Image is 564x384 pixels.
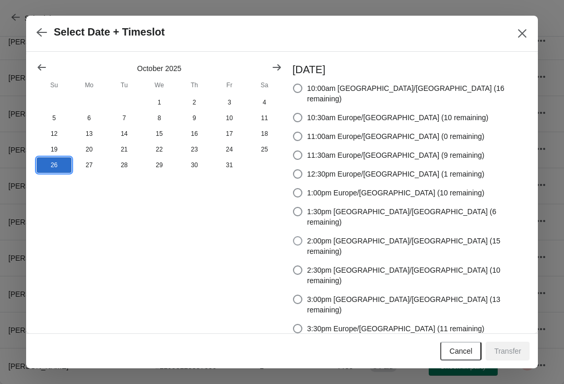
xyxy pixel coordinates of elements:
[247,126,282,142] button: Saturday October 18 2025
[307,83,527,104] span: 10:00am [GEOGRAPHIC_DATA]/[GEOGRAPHIC_DATA] (16 remaining)
[247,95,282,110] button: Saturday October 4 2025
[247,110,282,126] button: Saturday October 11 2025
[212,126,247,142] button: Friday October 17 2025
[307,323,485,334] span: 3:30pm Europe/[GEOGRAPHIC_DATA] (11 remaining)
[37,157,72,173] button: Sunday October 26 2025
[212,76,247,95] th: Friday
[307,150,485,160] span: 11:30am Europe/[GEOGRAPHIC_DATA] (9 remaining)
[107,126,142,142] button: Tuesday October 14 2025
[177,110,212,126] button: Thursday October 9 2025
[247,142,282,157] button: Saturday October 25 2025
[307,169,485,179] span: 12:30pm Europe/[GEOGRAPHIC_DATA] (1 remaining)
[142,110,177,126] button: Wednesday October 8 2025
[307,265,527,286] span: 2:30pm [GEOGRAPHIC_DATA]/[GEOGRAPHIC_DATA] (10 remaining)
[37,110,72,126] button: Sunday October 5 2025
[177,157,212,173] button: Thursday October 30 2025
[513,24,532,43] button: Close
[307,206,527,227] span: 1:30pm [GEOGRAPHIC_DATA]/[GEOGRAPHIC_DATA] (6 remaining)
[450,347,473,355] span: Cancel
[307,294,527,315] span: 3:00pm [GEOGRAPHIC_DATA]/[GEOGRAPHIC_DATA] (13 remaining)
[177,95,212,110] button: Thursday October 2 2025
[177,142,212,157] button: Thursday October 23 2025
[72,157,107,173] button: Monday October 27 2025
[72,126,107,142] button: Monday October 13 2025
[307,131,485,142] span: 11:00am Europe/[GEOGRAPHIC_DATA] (0 remaining)
[292,62,527,77] h3: [DATE]
[142,76,177,95] th: Wednesday
[107,76,142,95] th: Tuesday
[54,26,165,38] h2: Select Date + Timeslot
[307,112,488,123] span: 10:30am Europe/[GEOGRAPHIC_DATA] (10 remaining)
[72,142,107,157] button: Monday October 20 2025
[37,76,72,95] th: Sunday
[107,142,142,157] button: Tuesday October 21 2025
[177,126,212,142] button: Thursday October 16 2025
[307,188,485,198] span: 1:00pm Europe/[GEOGRAPHIC_DATA] (10 remaining)
[247,76,282,95] th: Saturday
[142,142,177,157] button: Wednesday October 22 2025
[32,58,51,77] button: Show previous month, September 2025
[107,110,142,126] button: Tuesday October 7 2025
[212,110,247,126] button: Friday October 10 2025
[440,342,482,360] button: Cancel
[307,236,527,257] span: 2:00pm [GEOGRAPHIC_DATA]/[GEOGRAPHIC_DATA] (15 remaining)
[72,76,107,95] th: Monday
[37,142,72,157] button: Sunday October 19 2025
[142,126,177,142] button: Wednesday October 15 2025
[142,157,177,173] button: Wednesday October 29 2025
[177,76,212,95] th: Thursday
[212,157,247,173] button: Friday October 31 2025
[142,95,177,110] button: Wednesday October 1 2025
[212,142,247,157] button: Friday October 24 2025
[212,95,247,110] button: Friday October 3 2025
[72,110,107,126] button: Monday October 6 2025
[37,126,72,142] button: Sunday October 12 2025
[267,58,286,77] button: Show next month, November 2025
[107,157,142,173] button: Tuesday October 28 2025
